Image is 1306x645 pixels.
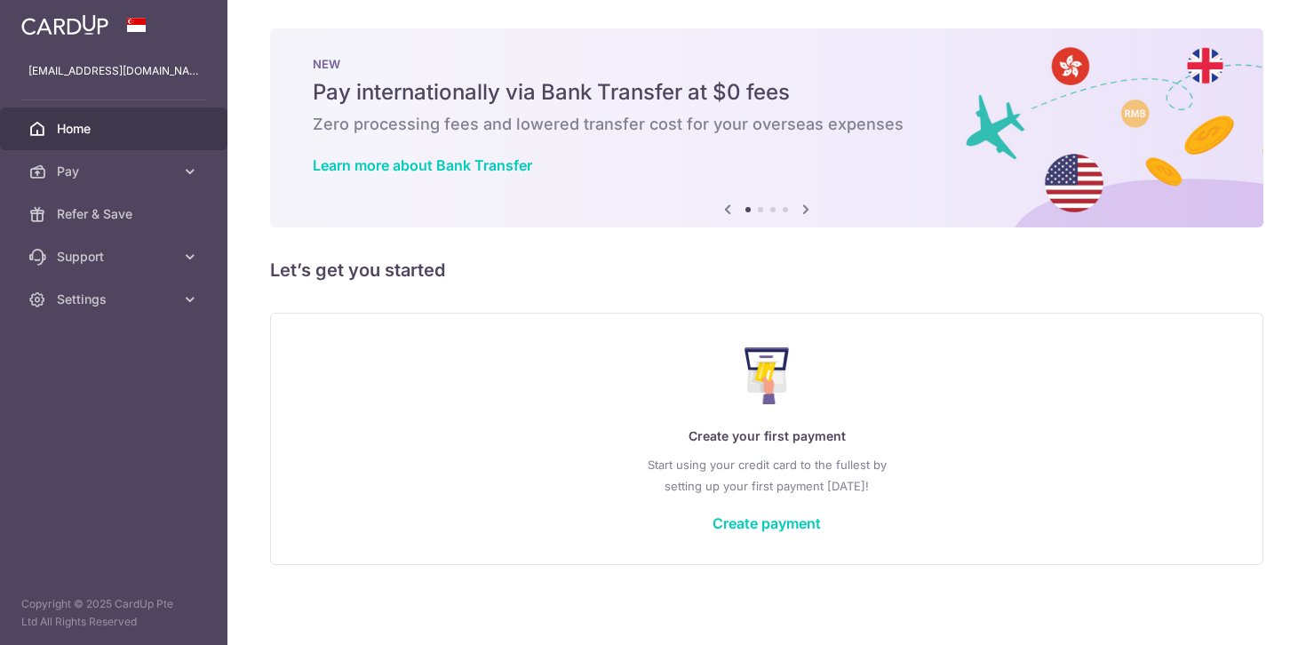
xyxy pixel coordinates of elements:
p: NEW [313,57,1221,71]
iframe: Opens a widget where you can find more information [1191,592,1288,636]
span: Support [57,248,174,266]
a: Create payment [713,514,821,532]
img: Make Payment [745,347,790,404]
img: Bank transfer banner [270,28,1263,227]
img: CardUp [21,14,108,36]
h6: Zero processing fees and lowered transfer cost for your overseas expenses [313,114,1221,135]
p: Create your first payment [307,426,1227,447]
h5: Let’s get you started [270,256,1263,284]
p: [EMAIL_ADDRESS][DOMAIN_NAME] [28,62,199,80]
span: Refer & Save [57,205,174,223]
span: Home [57,120,174,138]
a: Learn more about Bank Transfer [313,156,532,174]
p: Start using your credit card to the fullest by setting up your first payment [DATE]! [307,454,1227,497]
span: Pay [57,163,174,180]
span: Settings [57,291,174,308]
h5: Pay internationally via Bank Transfer at $0 fees [313,78,1221,107]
